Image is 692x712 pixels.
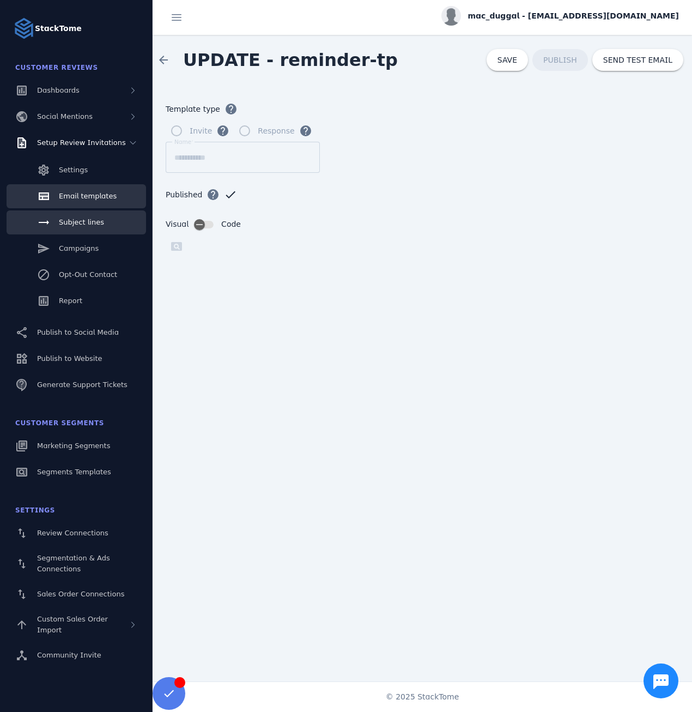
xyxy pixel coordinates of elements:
[221,219,241,230] span: Code
[487,49,528,71] button: SAVE
[7,521,146,545] a: Review Connections
[7,210,146,234] a: Subject lines
[441,6,679,26] button: mac_duggal - [EMAIL_ADDRESS][DOMAIN_NAME]
[187,124,212,137] label: Invite
[59,270,117,279] span: Opt-Out Contact
[37,615,108,634] span: Custom Sales Order Import
[7,158,146,182] a: Settings
[37,86,80,94] span: Dashboards
[7,263,146,287] a: Opt-Out Contact
[7,434,146,458] a: Marketing Segments
[37,651,101,659] span: Community Invite
[183,50,398,70] span: UPDATE - reminder-tp
[468,10,679,22] span: mac_duggal - [EMAIL_ADDRESS][DOMAIN_NAME]
[592,49,683,71] button: SEND TEST EMAIL
[35,23,82,34] strong: StackTome
[386,691,459,703] span: © 2025 StackTome
[441,6,461,26] img: profile.jpg
[224,188,237,201] mat-icon: check
[7,582,146,606] a: Sales Order Connections
[15,506,55,514] span: Settings
[37,590,124,598] span: Sales Order Connections
[37,112,93,120] span: Social Mentions
[15,419,104,427] span: Customer Segments
[7,547,146,580] a: Segmentation & Ads Connections
[202,184,224,206] button: Published
[7,321,146,345] a: Publish to Social Media
[59,218,104,226] span: Subject lines
[37,354,102,363] span: Publish to Website
[37,468,111,476] span: Segments Templates
[166,219,189,230] span: Visual
[59,192,117,200] span: Email templates
[59,166,88,174] span: Settings
[37,328,119,336] span: Publish to Social Media
[166,189,202,201] span: Published
[7,460,146,484] a: Segments Templates
[37,529,108,537] span: Review Connections
[7,237,146,261] a: Campaigns
[59,244,99,252] span: Campaigns
[15,64,98,71] span: Customer Reviews
[174,138,191,145] mat-label: Name
[37,138,126,147] span: Setup Review Invitations
[166,104,220,115] span: Template type
[7,373,146,397] a: Generate Support Tickets
[7,184,146,208] a: Email templates
[37,381,128,389] span: Generate Support Tickets
[256,124,294,137] label: Response
[13,17,35,39] img: Logo image
[7,643,146,667] a: Community Invite
[7,347,146,371] a: Publish to Website
[497,56,517,64] span: SAVE
[37,442,110,450] span: Marketing Segments
[603,56,672,64] span: SEND TEST EMAIL
[37,554,110,573] span: Segmentation & Ads Connections
[7,289,146,313] a: Report
[59,297,82,305] span: Report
